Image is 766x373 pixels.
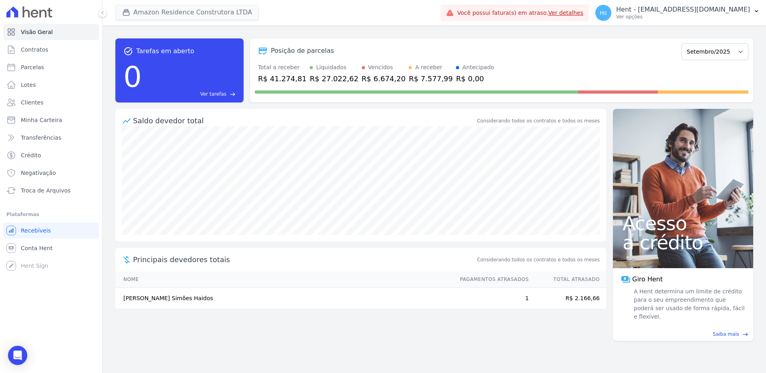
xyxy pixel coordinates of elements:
[632,287,745,321] span: A Hent determina um limite de crédito para o seu empreendimento que poderá ser usado de forma ráp...
[3,223,99,239] a: Recebíveis
[21,151,41,159] span: Crédito
[258,63,306,72] div: Total a receber
[529,288,606,309] td: R$ 2.166,66
[115,288,452,309] td: [PERSON_NAME] Simões Haidos
[600,10,607,16] span: Hs
[623,214,744,233] span: Acesso
[742,331,748,337] span: east
[452,271,529,288] th: Pagamentos Atrasados
[713,331,739,338] span: Saiba mais
[457,9,583,17] span: Você possui fatura(s) em atraso.
[3,112,99,128] a: Minha Carteira
[456,73,494,84] div: R$ 0,00
[3,165,99,181] a: Negativação
[477,256,600,263] span: Considerando todos os contratos e todos os meses
[21,227,51,235] span: Recebíveis
[3,24,99,40] a: Visão Geral
[21,169,56,177] span: Negativação
[230,91,236,97] span: east
[316,63,347,72] div: Liquidados
[133,115,476,126] div: Saldo devedor total
[8,346,27,365] div: Open Intercom Messenger
[3,77,99,93] a: Lotes
[21,98,43,106] span: Clientes
[616,6,750,14] p: Hent - [EMAIL_ADDRESS][DOMAIN_NAME]
[21,46,48,54] span: Contratos
[310,73,358,84] div: R$ 27.022,62
[21,244,52,252] span: Conta Hent
[6,210,96,219] div: Plataformas
[133,254,476,265] span: Principais devedores totais
[618,331,748,338] a: Saiba mais east
[21,28,53,36] span: Visão Geral
[258,73,306,84] div: R$ 41.274,81
[115,271,452,288] th: Nome
[462,63,494,72] div: Antecipado
[3,182,99,199] a: Troca de Arquivos
[21,116,62,124] span: Minha Carteira
[3,240,99,256] a: Conta Hent
[145,90,236,98] a: Ver tarefas east
[21,81,36,89] span: Lotes
[136,46,194,56] span: Tarefas em aberto
[3,59,99,75] a: Parcelas
[3,147,99,163] a: Crédito
[616,14,750,20] p: Ver opções
[200,90,226,98] span: Ver tarefas
[3,130,99,146] a: Transferências
[21,186,71,195] span: Troca de Arquivos
[271,46,334,56] div: Posição de parcelas
[3,42,99,58] a: Contratos
[477,117,600,124] div: Considerando todos os contratos e todos os meses
[623,233,744,252] span: a crédito
[115,5,259,20] button: Amazon Residence Construtora LTDA
[548,10,583,16] a: Ver detalhes
[529,271,606,288] th: Total Atrasado
[123,56,142,98] div: 0
[3,94,99,110] a: Clientes
[452,288,529,309] td: 1
[21,63,44,71] span: Parcelas
[368,63,393,72] div: Vencidos
[21,134,61,142] span: Transferências
[123,46,133,56] span: task_alt
[409,73,453,84] div: R$ 7.577,99
[632,275,663,284] span: Giro Hent
[362,73,406,84] div: R$ 6.674,20
[589,2,766,24] button: Hs Hent - [EMAIL_ADDRESS][DOMAIN_NAME] Ver opções
[415,63,442,72] div: A receber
